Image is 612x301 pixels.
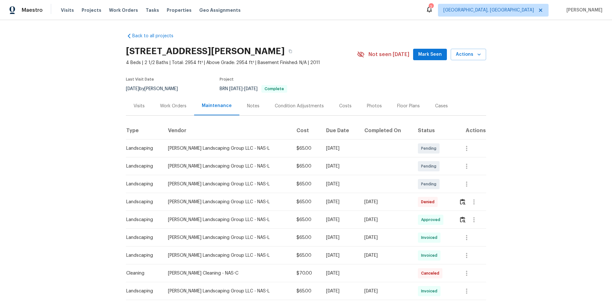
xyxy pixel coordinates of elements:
div: 2 [429,4,433,10]
div: [PERSON_NAME] Landscaping Group LLC - NAS-L [168,145,286,152]
div: [DATE] [326,252,354,259]
button: Copy Address [285,46,296,57]
div: [DATE] [326,163,354,169]
div: [DATE] [326,145,354,152]
span: Canceled [421,270,442,276]
div: Cleaning [126,270,158,276]
th: Type [126,122,163,140]
span: BRN [220,87,287,91]
span: Properties [167,7,192,13]
span: [DATE] [126,87,139,91]
span: [DATE] [244,87,258,91]
span: Pending [421,145,439,152]
span: Maestro [22,7,43,13]
div: Landscaping [126,145,158,152]
h2: [STREET_ADDRESS][PERSON_NAME] [126,48,285,54]
span: [DATE] [229,87,243,91]
button: Actions [451,49,486,61]
div: [DATE] [326,181,354,187]
span: Not seen [DATE] [368,51,409,58]
th: Completed On [359,122,413,140]
div: Landscaping [126,234,158,241]
button: Review Icon [459,194,466,210]
span: Invoiced [421,252,440,259]
div: [PERSON_NAME] Landscaping Group LLC - NAS-L [168,288,286,294]
div: $65.00 [296,199,316,205]
span: Projects [82,7,101,13]
span: Mark Seen [418,51,442,59]
div: [PERSON_NAME] Landscaping Group LLC - NAS-L [168,181,286,187]
div: Landscaping [126,288,158,294]
span: Invoiced [421,288,440,294]
div: Floor Plans [397,103,420,109]
div: [PERSON_NAME] Landscaping Group LLC - NAS-L [168,163,286,169]
div: $65.00 [296,252,316,259]
div: Costs [339,103,352,109]
div: Landscaping [126,252,158,259]
span: Visits [61,7,74,13]
img: Review Icon [460,199,465,205]
div: Landscaping [126,199,158,205]
button: Mark Seen [413,49,447,61]
div: [PERSON_NAME] Landscaping Group LLC - NAS-L [168,199,286,205]
div: [DATE] [326,199,354,205]
div: [DATE] [326,270,354,276]
th: Vendor [163,122,291,140]
span: Denied [421,199,437,205]
div: by [PERSON_NAME] [126,85,186,93]
div: [DATE] [364,217,408,223]
div: Cases [435,103,448,109]
div: $65.00 [296,234,316,241]
span: Complete [262,87,287,91]
span: Last Visit Date [126,77,154,81]
span: Work Orders [109,7,138,13]
div: [DATE] [364,288,408,294]
span: Geo Assignments [199,7,241,13]
th: Status [413,122,454,140]
span: Tasks [146,8,159,12]
div: Notes [247,103,259,109]
div: [PERSON_NAME] Landscaping Group LLC - NAS-L [168,217,286,223]
div: $65.00 [296,181,316,187]
div: Condition Adjustments [275,103,324,109]
div: [PERSON_NAME] Landscaping Group LLC - NAS-L [168,234,286,241]
div: Maintenance [202,103,232,109]
a: Back to all projects [126,33,187,39]
div: [DATE] [326,288,354,294]
span: Pending [421,163,439,169]
div: $65.00 [296,217,316,223]
div: [PERSON_NAME] Cleaning - NAS-C [168,270,286,276]
div: Landscaping [126,181,158,187]
div: $70.00 [296,270,316,276]
span: Pending [421,181,439,187]
div: [DATE] [326,217,354,223]
div: Landscaping [126,163,158,169]
div: Work Orders [160,103,186,109]
th: Due Date [321,122,359,140]
div: [PERSON_NAME] Landscaping Group LLC - NAS-L [168,252,286,259]
th: Actions [454,122,486,140]
img: Review Icon [460,217,465,223]
div: $65.00 [296,163,316,169]
div: [DATE] [364,234,408,241]
span: Project [220,77,234,81]
span: 4 Beds | 2 1/2 Baths | Total: 2954 ft² | Above Grade: 2954 ft² | Basement Finished: N/A | 2011 [126,60,357,66]
span: Actions [456,51,481,59]
span: - [229,87,258,91]
div: Visits [134,103,145,109]
span: [GEOGRAPHIC_DATA], [GEOGRAPHIC_DATA] [443,7,534,13]
span: Approved [421,217,443,223]
th: Cost [291,122,321,140]
span: Invoiced [421,234,440,241]
div: $65.00 [296,288,316,294]
div: [DATE] [364,252,408,259]
span: [PERSON_NAME] [564,7,602,13]
div: Photos [367,103,382,109]
div: [DATE] [364,199,408,205]
button: Review Icon [459,212,466,227]
div: [DATE] [326,234,354,241]
div: Landscaping [126,217,158,223]
div: $65.00 [296,145,316,152]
